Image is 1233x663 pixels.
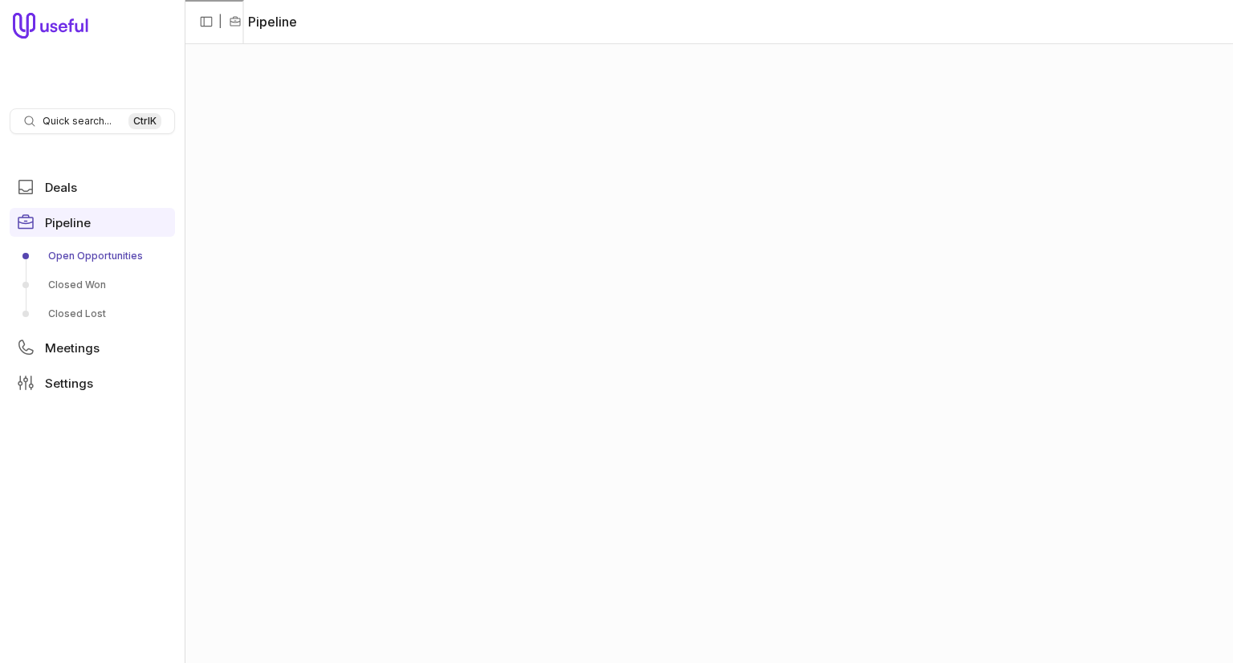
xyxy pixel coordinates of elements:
a: Deals [10,173,175,201]
span: Deals [45,181,77,193]
span: | [218,12,222,31]
span: Meetings [45,342,100,354]
kbd: Ctrl K [128,113,161,129]
div: Pipeline submenu [10,243,175,327]
button: Collapse sidebar [194,10,218,34]
a: Closed Lost [10,301,175,327]
span: Pipeline [45,217,91,229]
span: Settings [45,377,93,389]
a: Pipeline [10,208,175,237]
li: Pipeline [229,12,297,31]
a: Meetings [10,333,175,362]
span: Quick search... [43,115,112,128]
a: Closed Won [10,272,175,298]
a: Open Opportunities [10,243,175,269]
a: Settings [10,368,175,397]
